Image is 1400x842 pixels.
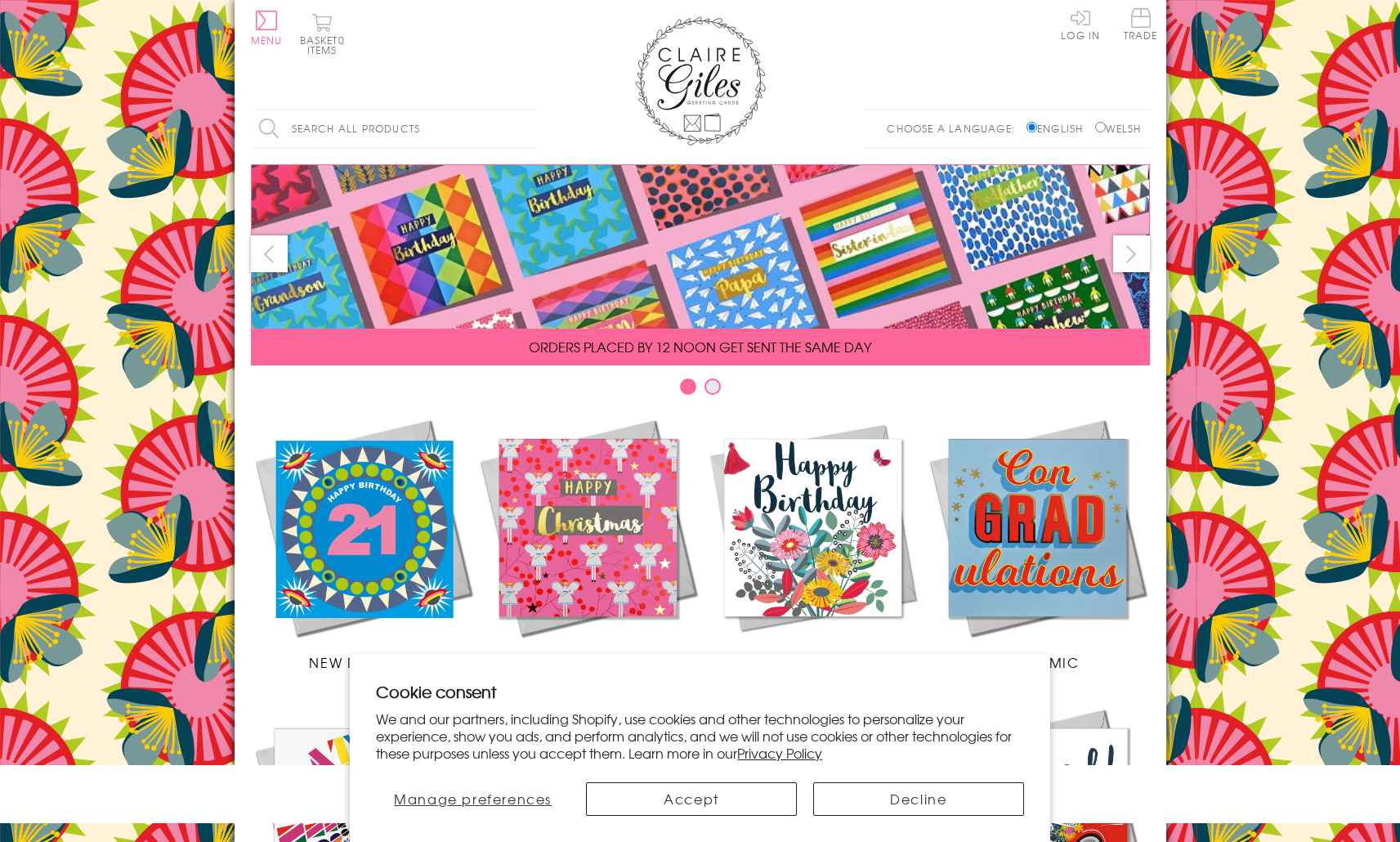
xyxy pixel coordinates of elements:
img: Claire Giles Greetings Cards [635,16,766,146]
input: Welsh [1095,122,1106,132]
span: Menu [251,33,283,47]
span: Trade [1124,8,1158,40]
a: Trade [1124,8,1158,43]
div: Carousel Pagination [251,378,1150,403]
button: Carousel Page 1 (Current Slide) [680,378,696,395]
span: Birthdays [773,652,852,672]
span: New Releases [309,652,416,672]
a: Christmas [476,415,700,672]
a: Academic [925,415,1150,672]
span: Manage preferences [394,789,552,808]
label: English [1027,121,1091,136]
a: Privacy Policy [737,743,822,763]
button: Manage preferences [376,782,570,816]
button: next [1113,235,1150,272]
a: Log In [1061,8,1100,40]
span: Christmas [546,652,629,672]
p: Choose a language: [887,121,1023,136]
a: New Releases [251,415,476,672]
span: ORDERS PLACED BY 12 NOON GET SENT THE SAME DAY [529,337,871,356]
span: 0 items [307,33,345,57]
input: Search all products [251,110,537,147]
button: Accept [586,782,797,816]
h2: Cookie consent [376,680,1024,703]
input: English [1027,122,1037,132]
button: Basket0 items [300,13,345,55]
button: Menu [251,11,283,45]
span: Academic [995,652,1080,672]
label: Welsh [1095,121,1142,136]
a: Birthdays [700,415,925,672]
button: prev [251,235,288,272]
button: Decline [813,782,1024,816]
p: We and our partners, including Shopify, use cookies and other technologies to personalize your ex... [376,710,1024,761]
button: Carousel Page 2 [704,378,721,395]
input: Search [521,110,537,147]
